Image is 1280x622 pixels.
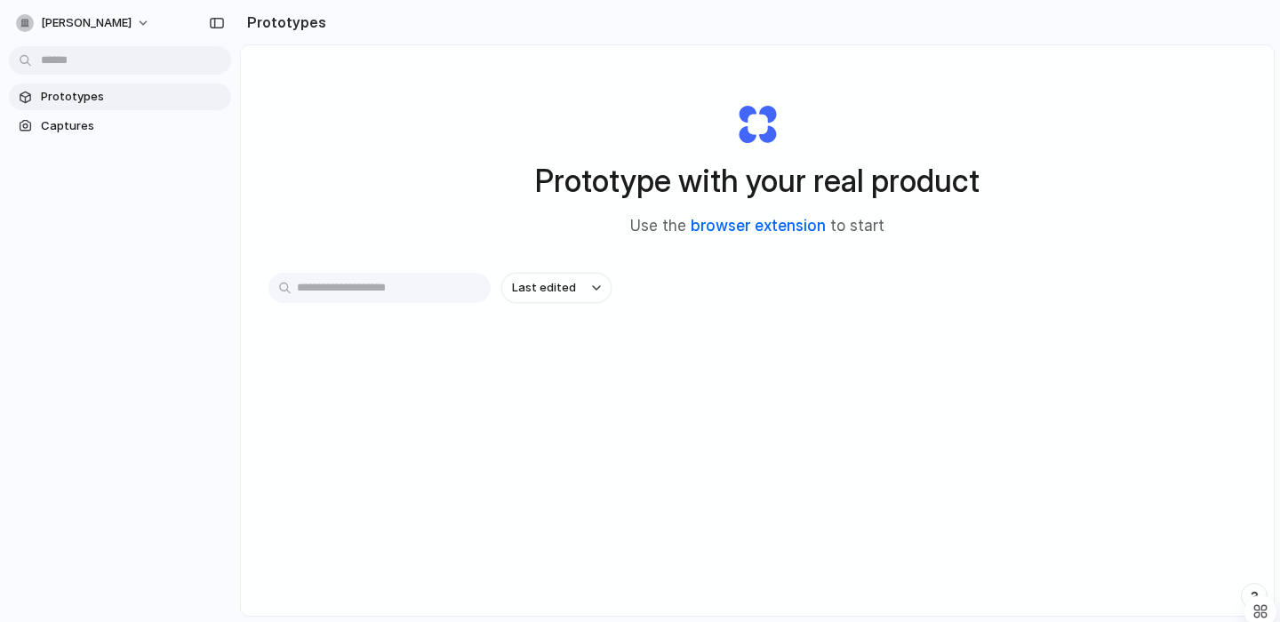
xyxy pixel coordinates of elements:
h2: Prototypes [240,12,326,33]
span: Use the to start [630,215,884,238]
span: Prototypes [41,88,224,106]
a: browser extension [691,217,826,235]
button: Last edited [501,273,612,303]
h1: Prototype with your real product [535,157,980,204]
a: Captures [9,113,231,140]
a: Prototypes [9,84,231,110]
button: [PERSON_NAME] [9,9,159,37]
span: [PERSON_NAME] [41,14,132,32]
span: Captures [41,117,224,135]
span: Last edited [512,279,576,297]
